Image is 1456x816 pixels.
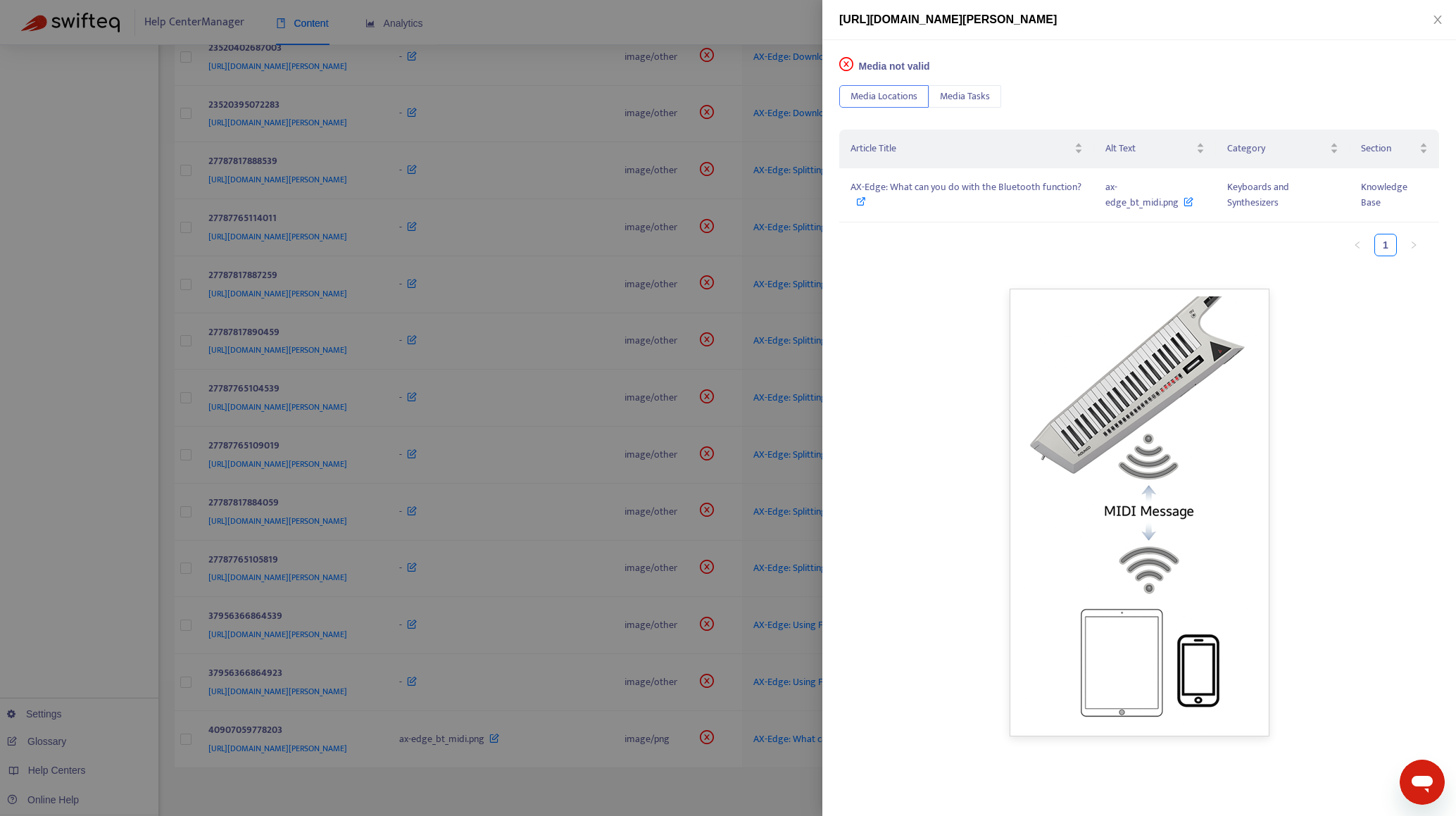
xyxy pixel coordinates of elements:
[1346,234,1369,256] li: Previous Page
[839,13,1057,25] span: [URL][DOMAIN_NAME][PERSON_NAME]
[1428,13,1448,27] button: Close
[1361,179,1407,211] span: Knowledge Base
[1353,241,1362,249] span: left
[1346,234,1369,256] button: left
[839,85,929,108] button: Media Locations
[1374,234,1397,256] li: 1
[1105,141,1193,156] span: Alt Text
[839,57,853,71] span: close-circle
[1227,141,1327,156] span: Category
[859,61,930,72] span: Media not valid
[851,141,1072,156] span: Article Title
[839,130,1094,168] th: Article Title
[1402,234,1425,256] button: right
[1216,130,1350,168] th: Category
[1402,234,1425,256] li: Next Page
[851,89,917,104] span: Media Locations
[1410,241,1418,249] span: right
[1105,179,1179,211] span: ax-edge_bt_midi.png
[940,89,990,104] span: Media Tasks
[1361,141,1417,156] span: Section
[851,179,1081,195] span: AX-Edge: What can you do with the Bluetooth function?
[1432,14,1443,25] span: close
[1010,289,1269,736] img: Unable to display this image
[929,85,1001,108] button: Media Tasks
[1375,234,1396,256] a: 1
[1400,760,1445,805] iframe: メッセージングウィンドウを開くボタン
[1227,179,1289,211] span: Keyboards and Synthesizers
[1350,130,1439,168] th: Section
[1094,130,1216,168] th: Alt Text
